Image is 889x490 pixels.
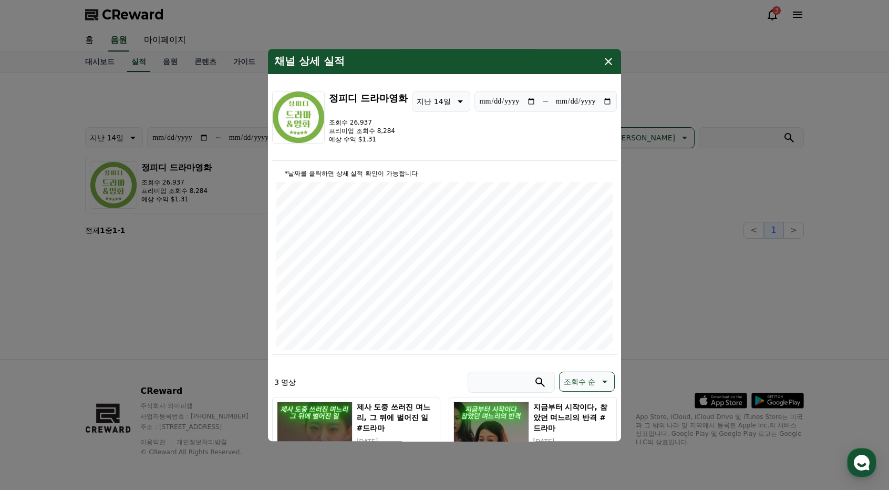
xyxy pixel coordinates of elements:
[329,91,408,106] h3: 정피디 드라마영화
[272,91,325,144] img: 정피디 드라마영화
[329,135,408,144] p: 예상 수익 $1.31
[329,127,408,135] p: 프리미엄 조회수 8,284
[274,377,296,387] p: 3 영상
[268,49,621,441] div: modal
[412,91,470,112] button: 지난 14일
[533,402,612,433] h5: 지금부터 시작이다, 참았던 며느리의 반격 #드라마
[564,374,595,389] p: 조회수 순
[533,437,612,446] p: [DATE]
[542,95,549,108] p: ~
[357,402,436,433] h5: 제사 도중 쓰러진 며느리, 그 뒤에 벌어진 일 #드라마
[69,333,136,360] a: 대화
[33,349,39,358] span: 홈
[357,437,436,446] p: [DATE]
[329,118,408,127] p: 조회수 26,937
[274,55,345,68] h4: 채널 상세 실적
[162,349,175,358] span: 설정
[136,333,202,360] a: 설정
[559,372,615,392] button: 조회수 순
[417,94,450,109] p: 지난 14일
[3,333,69,360] a: 홈
[276,169,613,178] p: *날짜를 클릭하면 상세 실적 확인이 가능합니다
[96,350,109,358] span: 대화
